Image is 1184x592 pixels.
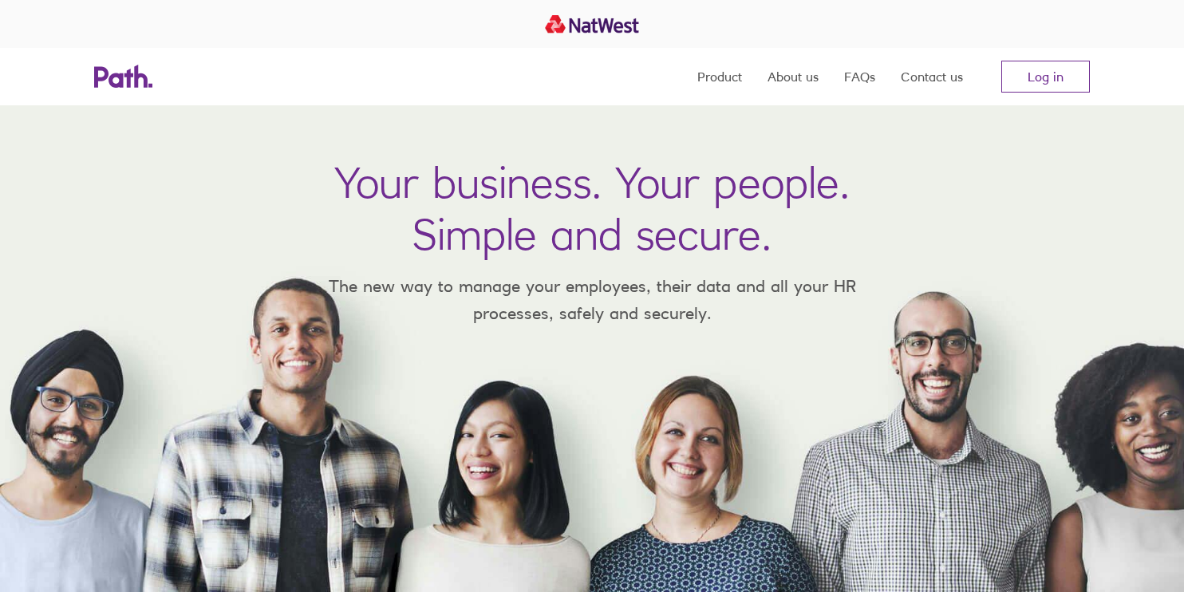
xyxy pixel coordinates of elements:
[1001,61,1090,93] a: Log in
[305,273,879,326] p: The new way to manage your employees, their data and all your HR processes, safely and securely.
[334,156,850,260] h1: Your business. Your people. Simple and secure.
[768,48,819,105] a: About us
[844,48,875,105] a: FAQs
[697,48,742,105] a: Product
[901,48,963,105] a: Contact us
